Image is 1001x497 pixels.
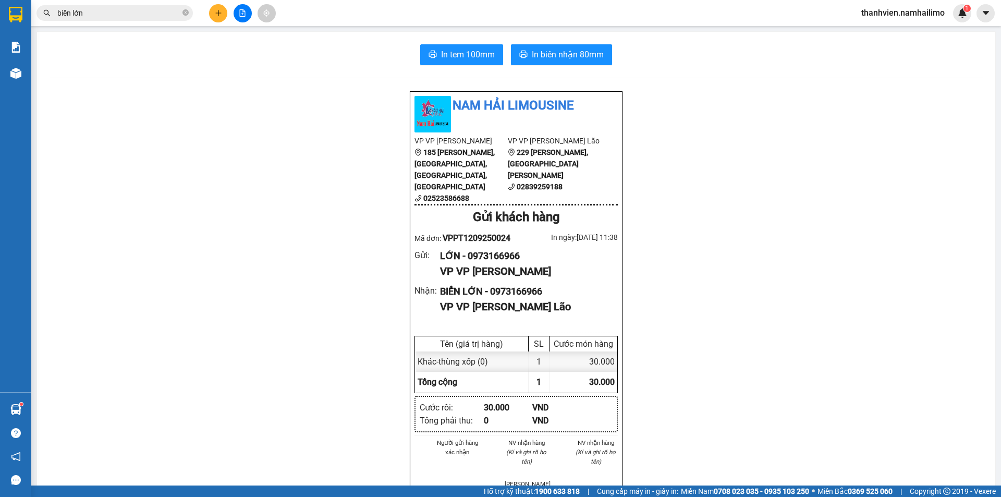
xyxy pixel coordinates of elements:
[182,9,189,16] span: close-circle
[511,44,612,65] button: printerIn biên nhận 80mm
[508,183,515,190] span: phone
[505,479,549,489] li: [PERSON_NAME]
[532,414,581,427] div: VND
[414,284,440,297] div: Nhận :
[588,486,589,497] span: |
[484,401,532,414] div: 30.000
[963,5,971,12] sup: 1
[440,263,609,280] div: VP VP [PERSON_NAME]
[234,4,252,22] button: file-add
[414,135,508,147] li: VP VP [PERSON_NAME]
[552,339,615,349] div: Cước món hàng
[900,486,902,497] span: |
[10,404,21,415] img: warehouse-icon
[440,284,609,299] div: BIỂN LỚN - 0973166966
[263,9,270,17] span: aim
[516,232,618,243] div: In ngày: [DATE] 11:38
[943,488,950,495] span: copyright
[418,357,488,367] span: Khác - thùng xốp (0)
[958,8,967,18] img: icon-new-feature
[209,4,227,22] button: plus
[10,68,21,79] img: warehouse-icon
[11,428,21,438] span: question-circle
[414,96,451,132] img: logo.jpg
[418,377,457,387] span: Tổng cộng
[440,299,609,315] div: VP VP [PERSON_NAME] Lão
[531,339,546,349] div: SL
[484,414,532,427] div: 0
[532,401,581,414] div: VND
[981,8,991,18] span: caret-down
[429,50,437,60] span: printer
[508,149,515,156] span: environment
[529,351,550,372] div: 1
[853,6,953,19] span: thanhvien.namhailimo
[414,208,618,227] div: Gửi khách hàng
[550,351,617,372] div: 30.000
[589,377,615,387] span: 30.000
[215,9,222,17] span: plus
[11,452,21,462] span: notification
[536,377,541,387] span: 1
[43,9,51,17] span: search
[484,486,580,497] span: Hỗ trợ kỹ thuật:
[817,486,893,497] span: Miền Bắc
[57,7,180,19] input: Tìm tên, số ĐT hoặc mã đơn
[965,5,969,12] span: 1
[258,4,276,22] button: aim
[414,249,440,262] div: Gửi :
[420,414,484,427] div: Tổng phải thu :
[517,183,563,191] b: 02839259188
[812,489,815,493] span: ⚪️
[714,487,809,495] strong: 0708 023 035 - 0935 103 250
[848,487,893,495] strong: 0369 525 060
[505,438,549,447] li: NV nhận hàng
[532,48,604,61] span: In biên nhận 80mm
[414,232,516,245] div: Mã đơn:
[418,339,526,349] div: Tên (giá trị hàng)
[423,194,469,202] b: 02523586688
[681,486,809,497] span: Miền Nam
[573,438,618,447] li: NV nhận hàng
[420,44,503,65] button: printerIn tem 100mm
[441,48,495,61] span: In tem 100mm
[414,149,422,156] span: environment
[414,148,495,191] b: 185 [PERSON_NAME], [GEOGRAPHIC_DATA], [GEOGRAPHIC_DATA], [GEOGRAPHIC_DATA]
[9,7,22,22] img: logo-vxr
[11,475,21,485] span: message
[443,233,510,243] span: VPPT1209250024
[535,487,580,495] strong: 1900 633 818
[576,448,616,465] i: (Kí và ghi rõ họ tên)
[506,448,546,465] i: (Kí và ghi rõ họ tên)
[239,9,246,17] span: file-add
[414,96,618,116] li: Nam Hải Limousine
[440,249,609,263] div: LỚN - 0973166966
[976,4,995,22] button: caret-down
[508,148,588,179] b: 229 [PERSON_NAME], [GEOGRAPHIC_DATA][PERSON_NAME]
[10,42,21,53] img: solution-icon
[519,50,528,60] span: printer
[20,403,23,406] sup: 1
[414,195,422,202] span: phone
[597,486,678,497] span: Cung cấp máy in - giấy in:
[508,135,601,147] li: VP VP [PERSON_NAME] Lão
[182,8,189,18] span: close-circle
[435,438,480,457] li: Người gửi hàng xác nhận
[420,401,484,414] div: Cước rồi :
